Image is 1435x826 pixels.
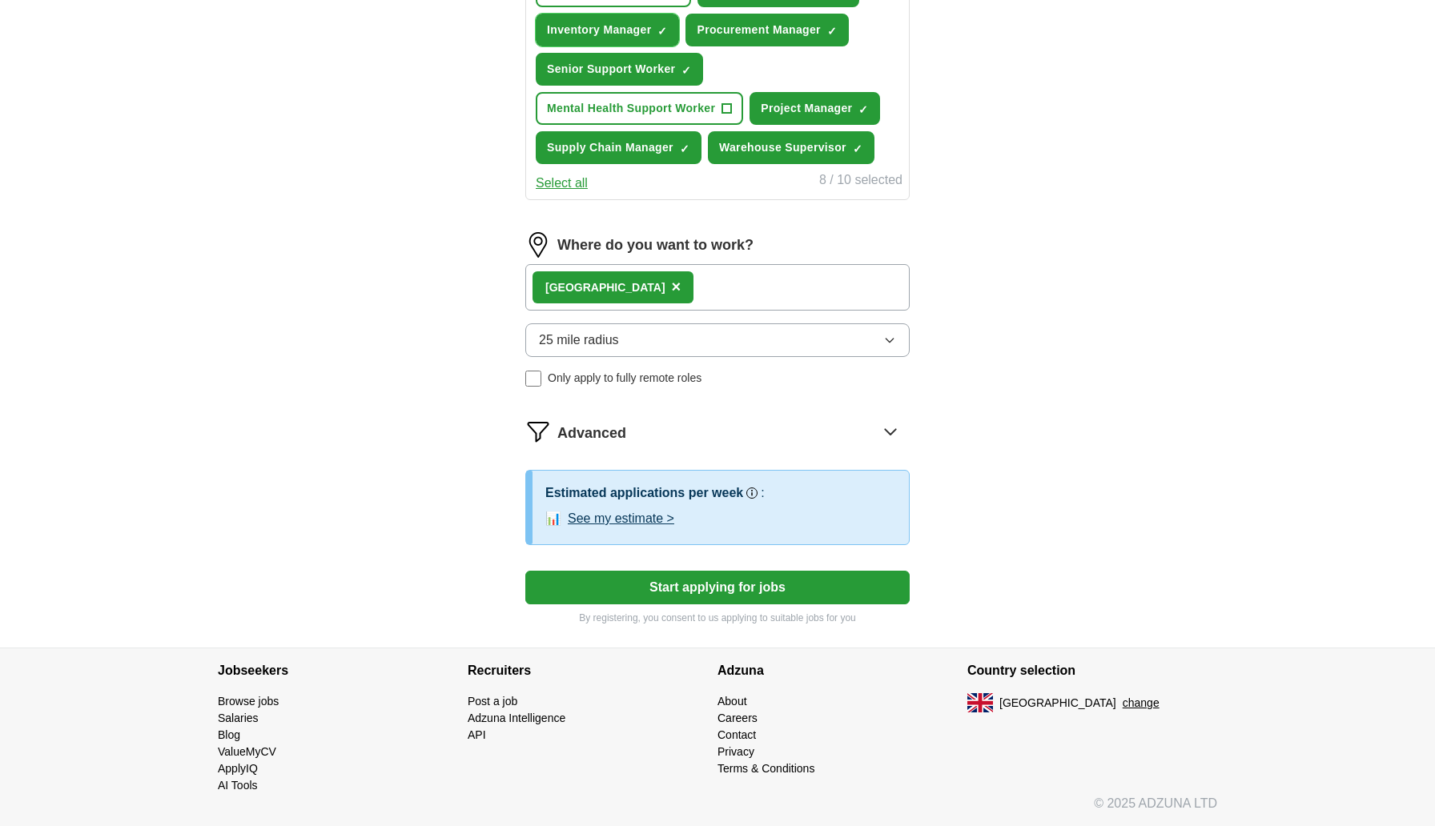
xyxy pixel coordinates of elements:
[708,131,874,164] button: Warehouse Supervisor✓
[525,371,541,387] input: Only apply to fully remote roles
[547,139,673,156] span: Supply Chain Manager
[536,131,701,164] button: Supply Chain Manager✓
[525,232,551,258] img: location.png
[858,103,868,116] span: ✓
[218,779,258,792] a: AI Tools
[819,170,902,193] div: 8 / 10 selected
[536,174,588,193] button: Select all
[672,278,681,295] span: ×
[557,235,754,256] label: Where do you want to work?
[525,419,551,444] img: filter
[568,509,674,528] button: See my estimate >
[468,728,486,741] a: API
[547,22,651,38] span: Inventory Manager
[1123,695,1160,712] button: change
[536,53,703,86] button: Senior Support Worker✓
[672,275,681,299] button: ×
[761,483,764,503] h3: :
[657,25,667,38] span: ✓
[761,100,852,117] span: Project Manager
[218,728,240,741] a: Blog
[545,509,561,528] span: 📊
[525,323,910,357] button: 25 mile radius
[525,611,910,625] p: By registering, you consent to us applying to suitable jobs for you
[967,648,1217,693] h4: Country selection
[525,571,910,604] button: Start applying for jobs
[547,100,715,117] span: Mental Health Support Worker
[547,61,675,78] span: Senior Support Worker
[717,762,814,775] a: Terms & Conditions
[536,92,743,125] button: Mental Health Support Worker
[218,745,276,758] a: ValueMyCV
[468,695,517,708] a: Post a job
[717,695,747,708] a: About
[545,483,743,503] h3: Estimated applications per week
[750,92,880,125] button: Project Manager✓
[681,64,691,77] span: ✓
[717,745,754,758] a: Privacy
[205,794,1230,826] div: © 2025 ADZUNA LTD
[218,762,258,775] a: ApplyIQ
[218,695,279,708] a: Browse jobs
[218,712,259,724] a: Salaries
[719,139,846,156] span: Warehouse Supervisor
[717,728,756,741] a: Contact
[536,14,679,46] button: Inventory Manager✓
[680,142,689,155] span: ✓
[468,712,565,724] a: Adzuna Intelligence
[539,331,619,350] span: 25 mile radius
[548,370,701,387] span: Only apply to fully remote roles
[685,14,848,46] button: Procurement Manager✓
[717,712,758,724] a: Careers
[853,142,862,155] span: ✓
[557,423,626,444] span: Advanced
[697,22,820,38] span: Procurement Manager
[545,279,665,296] div: [GEOGRAPHIC_DATA]
[967,693,993,712] img: UK flag
[827,25,837,38] span: ✓
[999,695,1116,712] span: [GEOGRAPHIC_DATA]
